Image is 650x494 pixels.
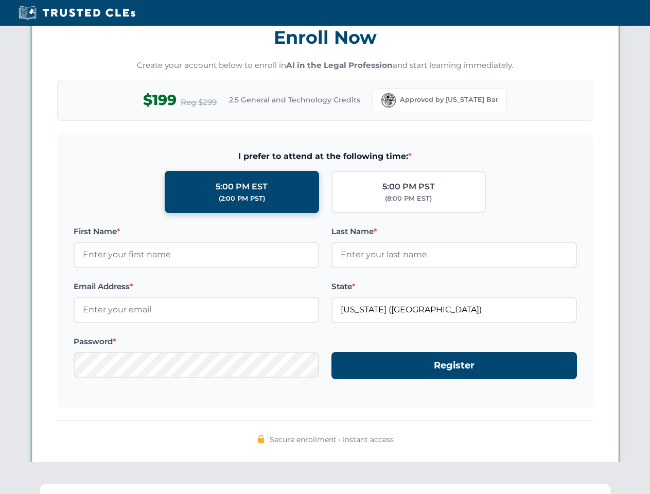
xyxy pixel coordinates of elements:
[74,280,319,293] label: Email Address
[57,21,593,54] h3: Enroll Now
[74,336,319,348] label: Password
[143,89,177,112] span: $199
[385,193,432,204] div: (8:00 PM EST)
[74,297,319,323] input: Enter your email
[181,96,217,109] span: Reg $299
[15,5,138,21] img: Trusted CLEs
[381,93,396,108] img: Florida Bar
[74,242,319,268] input: Enter your first name
[270,434,394,445] span: Secure enrollment • Instant access
[331,242,577,268] input: Enter your last name
[286,60,393,70] strong: AI in the Legal Profession
[257,435,265,443] img: 🔒
[331,225,577,238] label: Last Name
[331,352,577,379] button: Register
[331,297,577,323] input: Florida (FL)
[74,225,319,238] label: First Name
[216,180,268,193] div: 5:00 PM EST
[382,180,435,193] div: 5:00 PM PST
[229,94,360,105] span: 2.5 General and Technology Credits
[57,60,593,72] p: Create your account below to enroll in and start learning immediately.
[219,193,265,204] div: (2:00 PM PST)
[400,95,498,105] span: Approved by [US_STATE] Bar
[74,150,577,163] span: I prefer to attend at the following time:
[331,280,577,293] label: State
